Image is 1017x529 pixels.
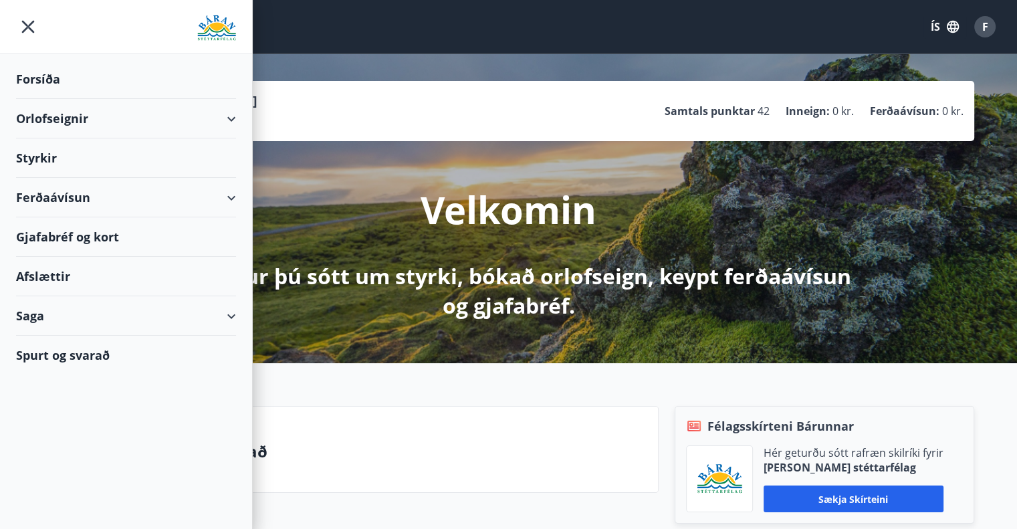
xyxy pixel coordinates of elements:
[832,104,854,118] span: 0 kr.
[16,60,236,99] div: Forsíða
[16,138,236,178] div: Styrkir
[697,463,742,495] img: Bz2lGXKH3FXEIQKvoQ8VL0Fr0uCiWgfgA3I6fSs8.png
[16,257,236,296] div: Afslættir
[421,184,596,235] p: Velkomin
[707,417,854,435] span: Félagsskírteni Bárunnar
[764,445,943,460] p: Hér geturðu sótt rafræn skilríki fyrir
[764,460,943,475] p: [PERSON_NAME] stéttarfélag
[197,15,236,41] img: union_logo
[142,440,647,463] p: Spurt og svarað
[969,11,1001,43] button: F
[870,104,939,118] p: Ferðaávísun :
[758,104,770,118] span: 42
[764,486,943,512] button: Sækja skírteini
[665,104,755,118] p: Samtals punktar
[16,15,40,39] button: menu
[942,104,964,118] span: 0 kr.
[156,261,862,320] p: Hér getur þú sótt um styrki, bókað orlofseign, keypt ferðaávísun og gjafabréf.
[786,104,830,118] p: Inneign :
[16,296,236,336] div: Saga
[16,217,236,257] div: Gjafabréf og kort
[16,336,236,375] div: Spurt og svarað
[16,99,236,138] div: Orlofseignir
[923,15,966,39] button: ÍS
[16,178,236,217] div: Ferðaávísun
[982,19,988,34] span: F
